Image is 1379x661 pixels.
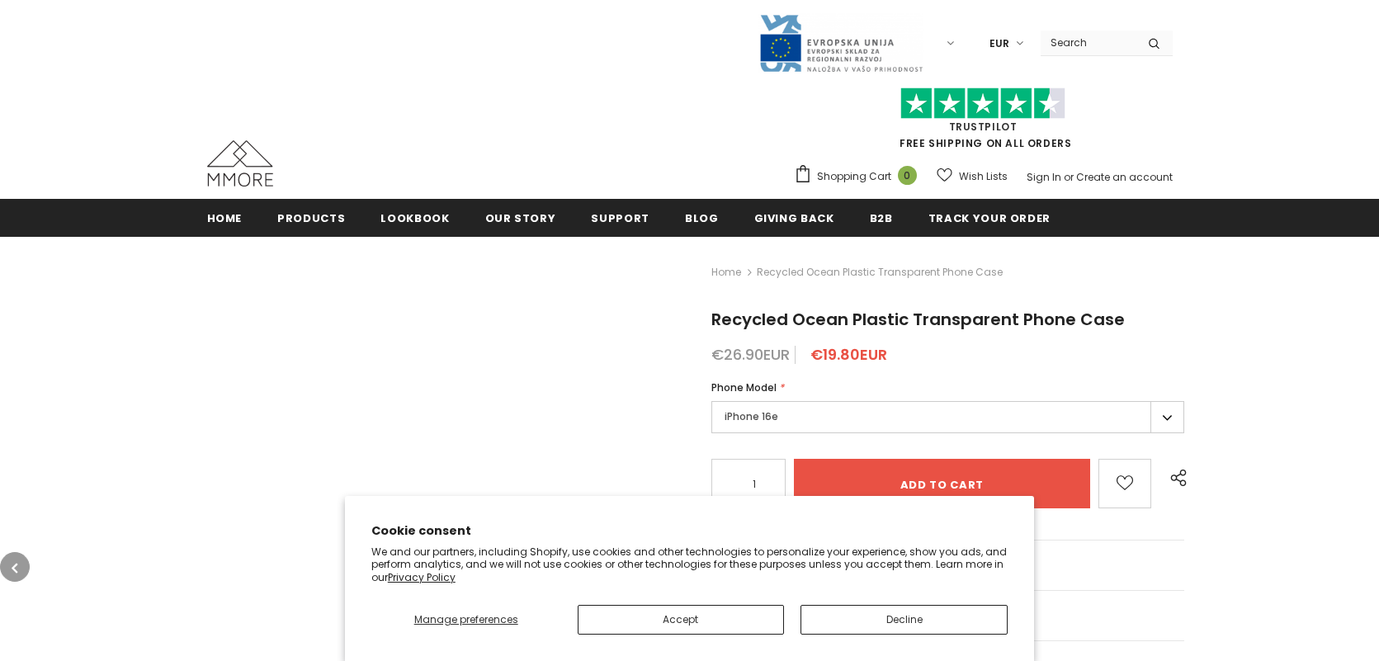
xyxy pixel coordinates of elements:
img: Javni Razpis [758,13,923,73]
a: Home [207,199,243,236]
a: Track your order [928,199,1051,236]
span: Wish Lists [959,168,1008,185]
img: MMORE Cases [207,140,273,186]
a: Lookbook [380,199,449,236]
button: Manage preferences [371,605,561,635]
span: Manage preferences [414,612,518,626]
span: support [591,210,649,226]
a: Products [277,199,345,236]
a: Sign In [1027,170,1061,184]
button: Decline [800,605,1008,635]
a: Home [711,262,741,282]
input: Search Site [1041,31,1136,54]
span: Phone Model [711,380,777,394]
span: €26.90EUR [711,344,790,365]
span: €19.80EUR [810,344,887,365]
span: Our Story [485,210,556,226]
p: We and our partners, including Shopify, use cookies and other technologies to personalize your ex... [371,545,1008,584]
h2: Cookie consent [371,522,1008,540]
a: Giving back [754,199,834,236]
span: Track your order [928,210,1051,226]
a: Our Story [485,199,556,236]
span: Blog [685,210,719,226]
a: B2B [870,199,893,236]
span: Shopping Cart [817,168,891,185]
span: EUR [989,35,1009,52]
button: Accept [578,605,785,635]
span: or [1064,170,1074,184]
a: Privacy Policy [388,570,456,584]
input: Add to cart [794,459,1089,508]
span: Products [277,210,345,226]
span: B2B [870,210,893,226]
a: Create an account [1076,170,1173,184]
span: Giving back [754,210,834,226]
a: Blog [685,199,719,236]
span: Home [207,210,243,226]
a: Trustpilot [949,120,1018,134]
span: 0 [898,166,917,185]
a: support [591,199,649,236]
a: Shopping Cart 0 [794,164,925,189]
label: iPhone 16e [711,401,1184,433]
span: FREE SHIPPING ON ALL ORDERS [794,95,1173,150]
a: Wish Lists [937,162,1008,191]
span: Recycled Ocean Plastic Transparent Phone Case [711,308,1125,331]
img: Trust Pilot Stars [900,87,1065,120]
span: Recycled Ocean Plastic Transparent Phone Case [757,262,1003,282]
a: Javni Razpis [758,35,923,50]
span: Lookbook [380,210,449,226]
